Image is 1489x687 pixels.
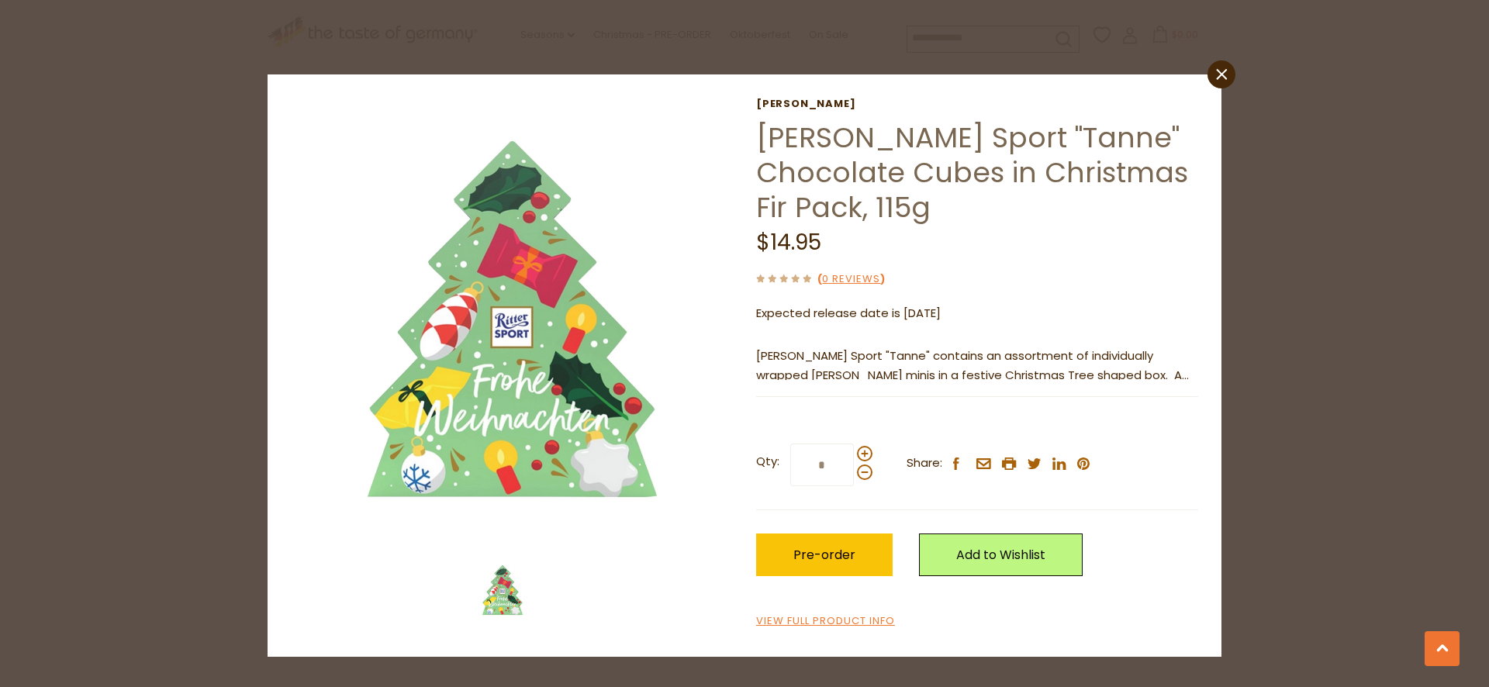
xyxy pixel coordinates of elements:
input: Qty: [790,444,854,486]
strong: Qty: [756,452,779,471]
span: ( ) [817,271,885,286]
img: Ritter Sport Tanne [291,98,734,540]
a: 0 Reviews [822,271,880,288]
button: Pre-order [756,533,893,576]
span: Pre-order [793,546,855,564]
a: Add to Wishlist [919,533,1083,576]
img: Ritter Sport Tanne [472,559,534,621]
p: [PERSON_NAME] Sport "Tanne" contains an assortment of individually wrapped [PERSON_NAME] minis in... [756,347,1198,385]
p: Expected release date is [DATE] [756,304,1198,323]
a: [PERSON_NAME] Sport "Tanne" Chocolate Cubes in Christmas Fir Pack, 115g [756,118,1188,227]
span: Share: [907,454,942,473]
span: $14.95 [756,227,821,257]
a: [PERSON_NAME] [756,98,1198,110]
a: View Full Product Info [756,613,895,630]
